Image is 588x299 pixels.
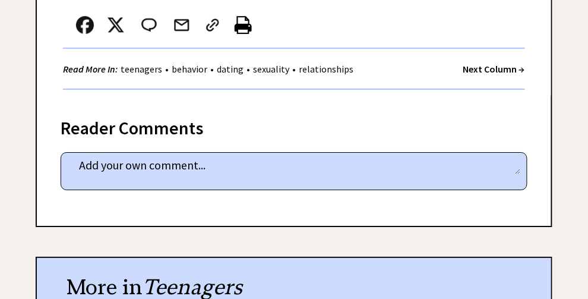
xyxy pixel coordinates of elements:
a: dating [214,63,246,75]
img: mail.png [173,16,191,34]
img: printer%20icon.png [235,16,252,34]
a: relationships [296,63,356,75]
img: facebook.png [76,16,94,34]
img: x_small.png [107,16,125,34]
img: message_round%202.png [139,16,159,34]
a: behavior [169,63,210,75]
a: teenagers [118,63,165,75]
strong: Read More In: [63,63,118,75]
img: link_02.png [204,16,222,34]
div: Reader Comments [61,115,527,134]
a: sexuality [250,63,292,75]
a: Next Column → [463,63,525,75]
div: • • • • [63,62,356,77]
